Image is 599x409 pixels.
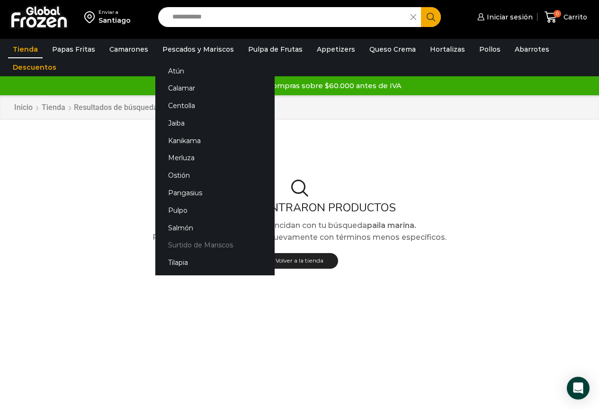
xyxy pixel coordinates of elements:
a: Pollos [474,40,505,58]
a: Surtido de Mariscos [155,236,275,254]
a: Hortalizas [425,40,470,58]
a: Abarrotes [510,40,554,58]
span: Carrito [561,12,587,22]
a: Volver a la tienda [261,253,338,269]
span: Iniciar sesión [484,12,533,22]
a: Jaiba [155,114,275,132]
div: Santiago [98,16,131,25]
a: Pangasius [155,184,275,202]
a: Salmón [155,219,275,236]
div: Enviar a [98,9,131,16]
a: Merluza [155,149,275,167]
a: Papas Fritas [47,40,100,58]
span: Volver a la tienda [276,257,323,264]
a: Tilapia [155,254,275,272]
a: Pescados y Mariscos [158,40,239,58]
a: Pulpo [155,201,275,219]
a: Queso Crema [365,40,420,58]
a: Kanikama [155,132,275,149]
nav: Breadcrumb [14,102,225,113]
a: Appetizers [312,40,360,58]
a: Calamar [155,80,275,97]
div: Open Intercom Messenger [567,377,590,400]
a: Iniciar sesión [475,8,533,27]
img: address-field-icon.svg [84,9,98,25]
a: Descuentos [8,58,61,76]
button: Search button [421,7,441,27]
a: Pulpa de Frutas [243,40,307,58]
a: Tienda [8,40,43,58]
strong: paila marina. [367,221,416,230]
a: 0 Carrito [542,6,590,28]
a: Centolla [155,97,275,115]
h1: Resultados de búsqueda para “paila marina” [74,103,225,112]
a: Tienda [41,102,66,113]
span: 0 [554,10,561,18]
a: Ostión [155,167,275,184]
a: Atún [155,62,275,80]
a: Inicio [14,102,33,113]
a: Camarones [105,40,153,58]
